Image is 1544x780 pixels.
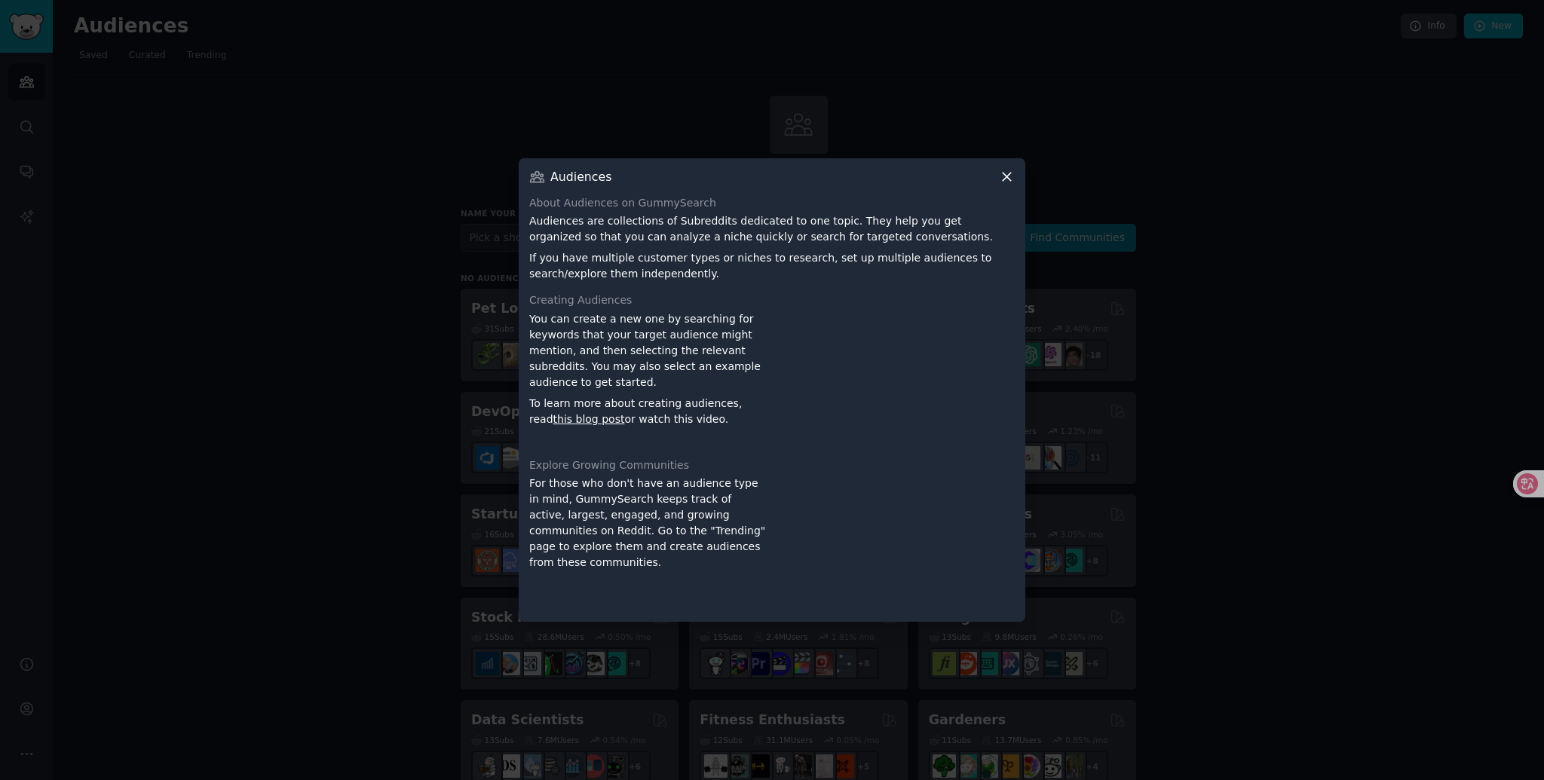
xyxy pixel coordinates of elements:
[529,213,1015,245] p: Audiences are collections of Subreddits dedicated to one topic. They help you get organized so th...
[529,396,767,427] p: To learn more about creating audiences, read or watch this video.
[529,195,1015,211] div: About Audiences on GummySearch
[777,476,1015,611] iframe: YouTube video player
[529,476,767,611] div: For those who don't have an audience type in mind, GummySearch keeps track of active, largest, en...
[529,311,767,390] p: You can create a new one by searching for keywords that your target audience might mention, and t...
[529,292,1015,308] div: Creating Audiences
[777,311,1015,447] iframe: YouTube video player
[529,250,1015,282] p: If you have multiple customer types or niches to research, set up multiple audiences to search/ex...
[529,457,1015,473] div: Explore Growing Communities
[553,413,625,425] a: this blog post
[550,169,611,185] h3: Audiences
